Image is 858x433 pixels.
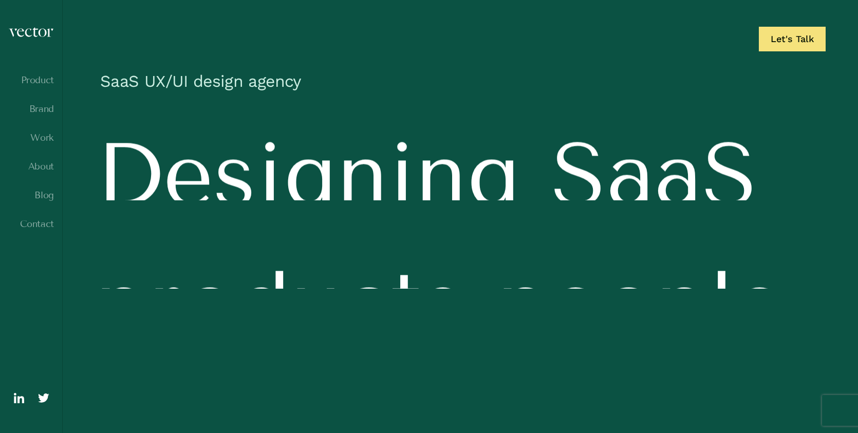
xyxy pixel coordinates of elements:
[8,75,54,85] a: Product
[8,104,54,114] a: Brand
[95,66,826,102] h1: SaaS UX/UI design agency
[95,130,520,219] span: Designing
[551,130,758,219] span: SaaS
[8,161,54,172] a: About
[497,258,785,347] span: people
[8,190,54,200] a: Blog
[759,27,826,51] a: Let's Talk
[8,219,54,229] a: Contact
[95,258,466,347] span: products
[8,133,54,143] a: Work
